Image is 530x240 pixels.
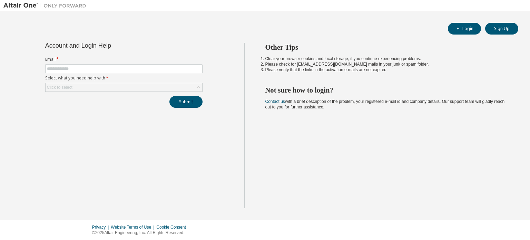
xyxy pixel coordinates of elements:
span: with a brief description of the problem, your registered e-mail id and company details. Our suppo... [265,99,505,109]
p: © 2025 Altair Engineering, Inc. All Rights Reserved. [92,230,190,236]
div: Account and Login Help [45,43,171,48]
img: Altair One [3,2,90,9]
div: Website Terms of Use [111,224,156,230]
button: Sign Up [485,23,518,35]
label: Email [45,57,203,62]
div: Privacy [92,224,111,230]
a: Contact us [265,99,285,104]
li: Clear your browser cookies and local storage, if you continue experiencing problems. [265,56,506,61]
div: Click to select [47,85,72,90]
h2: Other Tips [265,43,506,52]
li: Please verify that the links in the activation e-mails are not expired. [265,67,506,73]
div: Cookie Consent [156,224,190,230]
button: Submit [169,96,203,108]
div: Click to select [46,83,202,92]
h2: Not sure how to login? [265,86,506,95]
li: Please check for [EMAIL_ADDRESS][DOMAIN_NAME] mails in your junk or spam folder. [265,61,506,67]
label: Select what you need help with [45,75,203,81]
button: Login [448,23,481,35]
